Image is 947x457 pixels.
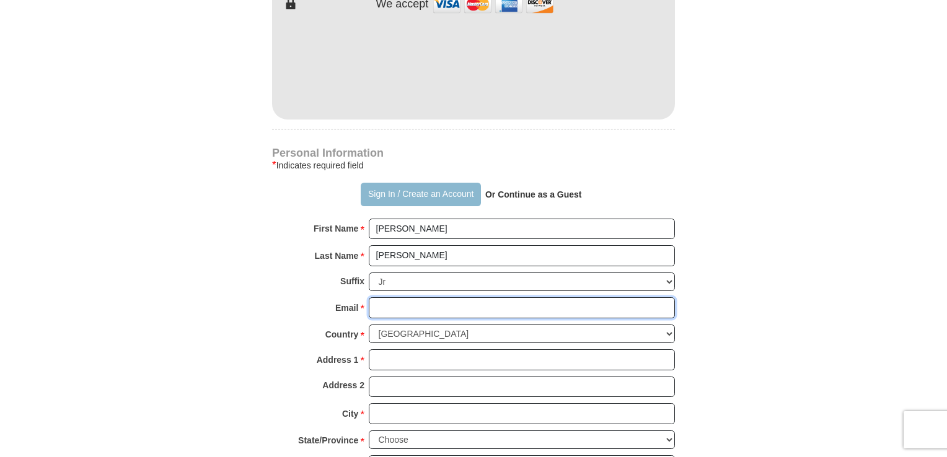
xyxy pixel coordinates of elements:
[315,247,359,264] strong: Last Name
[298,432,358,449] strong: State/Province
[322,376,364,394] strong: Address 2
[317,351,359,368] strong: Address 1
[340,272,364,290] strong: Suffix
[361,183,480,206] button: Sign In / Create an Account
[335,299,358,316] strong: Email
[314,220,358,237] strong: First Name
[272,148,675,158] h4: Personal Information
[485,189,582,199] strong: Or Continue as a Guest
[342,405,358,422] strong: City
[272,158,675,173] div: Indicates required field
[325,326,359,343] strong: Country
